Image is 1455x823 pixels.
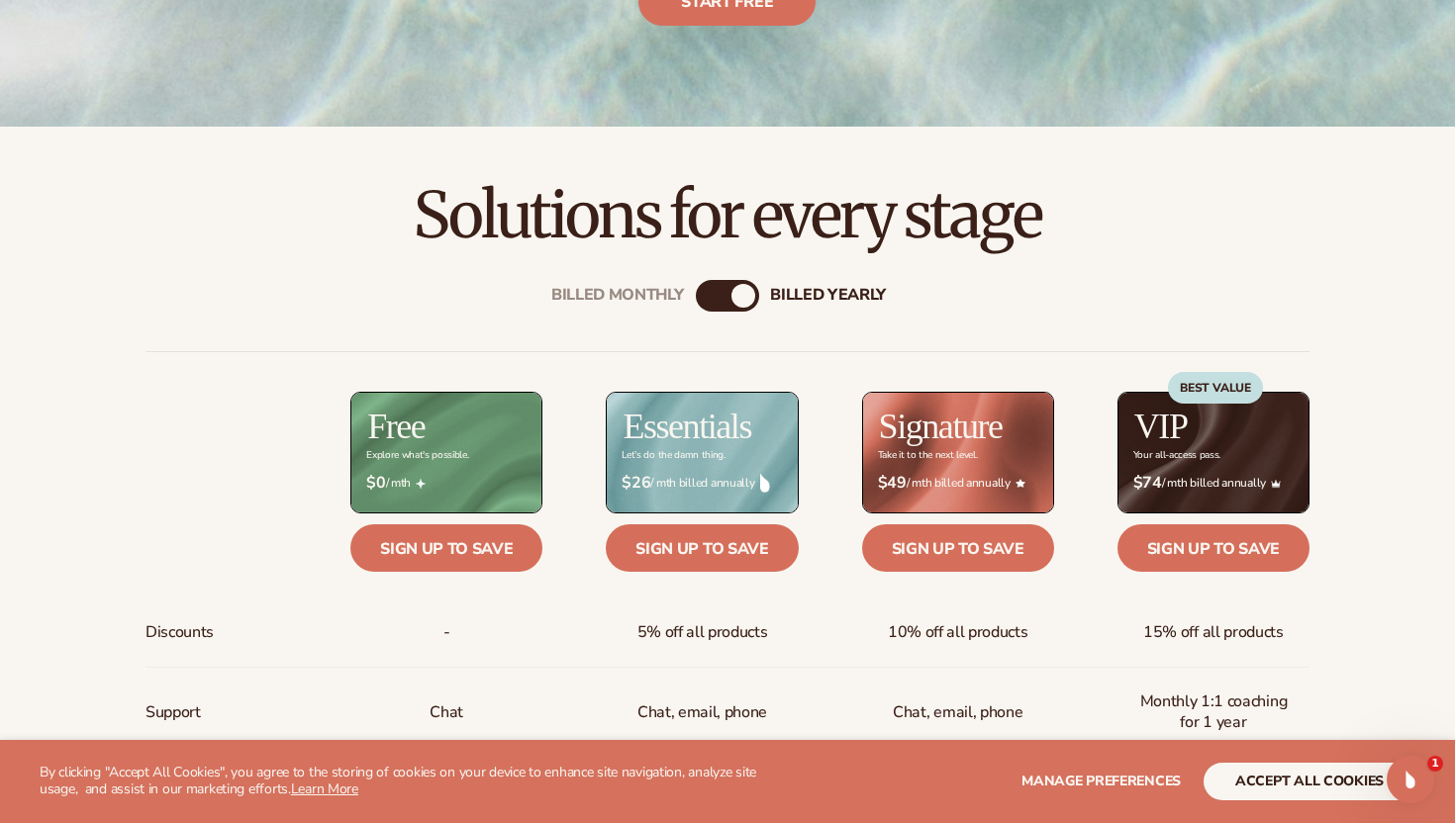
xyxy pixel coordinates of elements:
div: Take it to the next level. [878,450,978,461]
div: billed Yearly [770,286,886,305]
img: drop.png [760,474,770,492]
span: 1 [1427,756,1443,772]
button: accept all cookies [1204,763,1415,800]
span: / mth billed annually [878,474,1038,493]
strong: $49 [878,474,907,493]
img: Crown_2d87c031-1b5a-4345-8312-a4356ddcde98.png [1271,479,1281,489]
span: 10% off all products [888,614,1028,651]
a: Sign up to save [350,524,542,572]
span: 15% off all products [1143,614,1284,651]
p: Chat, email, phone [637,694,767,731]
div: BEST VALUE [1168,372,1263,404]
img: free_bg.png [351,393,541,512]
span: Discounts [145,614,214,651]
div: Let’s do the damn thing. [622,450,725,461]
h2: Signature [879,409,1003,444]
img: Star_6.png [1016,479,1025,488]
h2: Free [367,409,425,444]
strong: $74 [1133,474,1162,493]
div: Your all-access pass. [1133,450,1220,461]
a: Sign up to save [606,524,798,572]
button: Manage preferences [1021,763,1181,800]
a: Sign up to save [862,524,1054,572]
a: Learn More [291,779,358,798]
strong: $26 [622,474,650,493]
div: Explore what's possible. [366,450,468,461]
img: Free_Icon_bb6e7c7e-73f8-44bd-8ed0-223ea0fc522e.png [416,479,426,489]
span: 5% off all products [637,614,768,651]
img: Signature_BG_eeb718c8-65ac-49e3-a4e5-327c6aa73146.jpg [863,393,1053,512]
span: / mth billed annually [622,474,782,493]
span: - [443,614,450,651]
p: By clicking "Accept All Cookies", you agree to the storing of cookies on your device to enhance s... [40,765,773,798]
span: Monthly 1:1 coaching for 1 year [1133,684,1294,741]
a: Sign up to save [1117,524,1309,572]
span: Chat, email, phone [893,694,1022,731]
h2: VIP [1134,409,1188,444]
span: / mth billed annually [1133,474,1294,493]
img: Essentials_BG_9050f826-5aa9-47d9-a362-757b82c62641.jpg [607,393,797,512]
iframe: Intercom live chat [1387,756,1434,803]
span: / mth [366,474,527,493]
img: VIP_BG_199964bd-3653-43bc-8a67-789d2d7717b9.jpg [1118,393,1309,512]
h2: Essentials [623,409,751,444]
strong: $0 [366,474,385,493]
h2: Solutions for every stage [55,182,1400,248]
span: Manage preferences [1021,772,1181,790]
span: Support [145,694,201,731]
p: Chat [430,694,463,731]
div: Billed Monthly [551,286,684,305]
